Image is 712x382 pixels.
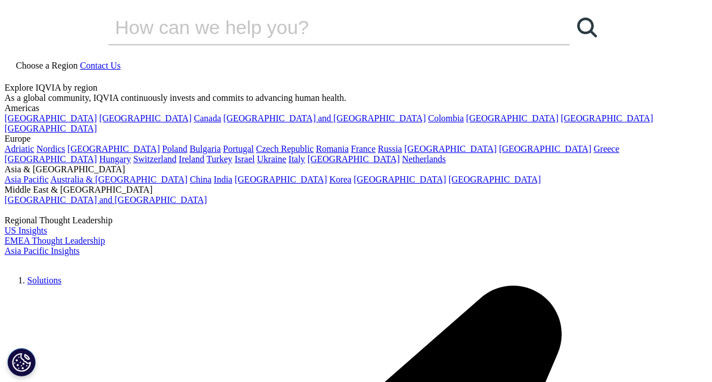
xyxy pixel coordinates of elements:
[5,83,707,93] div: Explore IQVIA by region
[67,144,160,154] a: [GEOGRAPHIC_DATA]
[5,93,707,103] div: As a global community, IQVIA continuously invests and commits to advancing human health.
[561,113,653,123] a: [GEOGRAPHIC_DATA]
[5,226,47,235] a: US Insights
[5,124,97,133] a: [GEOGRAPHIC_DATA]
[194,113,221,123] a: Canada
[256,144,314,154] a: Czech Republic
[570,10,604,44] a: Search
[351,144,376,154] a: France
[190,175,211,184] a: China
[5,144,34,154] a: Adriatic
[5,113,97,123] a: [GEOGRAPHIC_DATA]
[223,144,254,154] a: Portugal
[5,134,707,144] div: Europe
[428,113,464,123] a: Colombia
[5,164,707,175] div: Asia & [GEOGRAPHIC_DATA]
[308,154,400,164] a: [GEOGRAPHIC_DATA]
[36,144,65,154] a: Nordics
[235,154,255,164] a: Israel
[499,144,591,154] a: [GEOGRAPHIC_DATA]
[257,154,287,164] a: Ukraine
[7,348,36,376] button: Cookies Settings
[316,144,349,154] a: Romania
[133,154,176,164] a: Switzerland
[108,10,538,44] input: Search
[5,154,97,164] a: [GEOGRAPHIC_DATA]
[5,175,49,184] a: Asia Pacific
[50,175,187,184] a: Australia & [GEOGRAPHIC_DATA]
[5,103,707,113] div: Americas
[329,175,351,184] a: Korea
[179,154,204,164] a: Ireland
[5,195,207,205] a: [GEOGRAPHIC_DATA] and [GEOGRAPHIC_DATA]
[5,236,105,245] a: EMEA Thought Leadership
[353,175,446,184] a: [GEOGRAPHIC_DATA]
[235,175,327,184] a: [GEOGRAPHIC_DATA]
[466,113,558,123] a: [GEOGRAPHIC_DATA]
[16,61,78,70] span: Choose a Region
[402,154,446,164] a: Netherlands
[5,185,707,195] div: Middle East & [GEOGRAPHIC_DATA]
[288,154,305,164] a: Italy
[594,144,619,154] a: Greece
[162,144,187,154] a: Poland
[5,246,79,256] a: Asia Pacific Insights
[27,275,61,285] a: Solutions
[190,144,221,154] a: Bulgaria
[207,154,233,164] a: Turkey
[378,144,402,154] a: Russia
[214,175,232,184] a: India
[80,61,121,70] a: Contact Us
[577,18,597,37] svg: Search
[223,113,425,123] a: [GEOGRAPHIC_DATA] and [GEOGRAPHIC_DATA]
[99,154,131,164] a: Hungary
[99,113,191,123] a: [GEOGRAPHIC_DATA]
[404,144,497,154] a: [GEOGRAPHIC_DATA]
[449,175,541,184] a: [GEOGRAPHIC_DATA]
[5,215,707,226] div: Regional Thought Leadership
